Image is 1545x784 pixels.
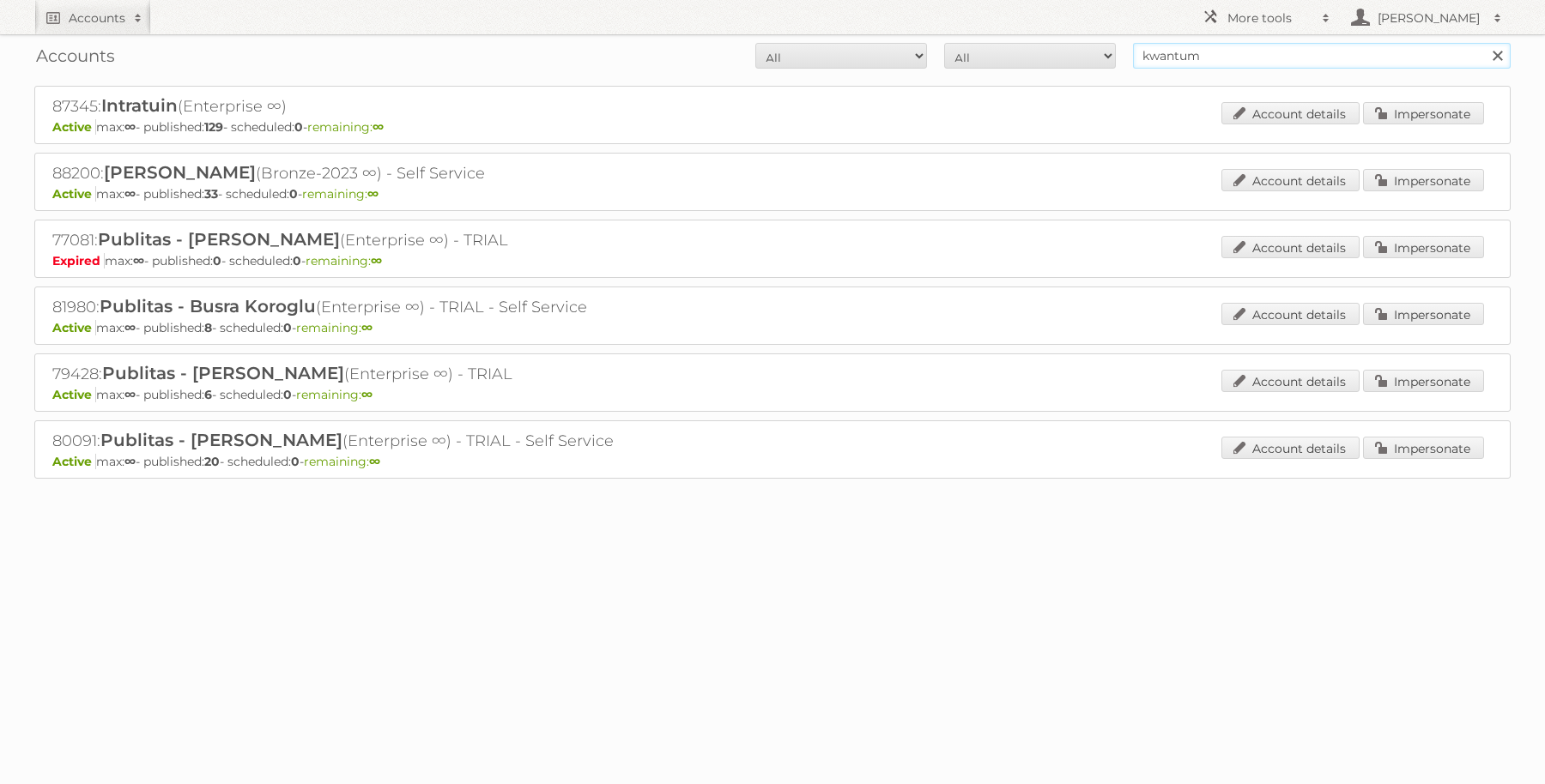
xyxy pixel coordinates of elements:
strong: 0 [294,119,303,135]
h2: 79428: (Enterprise ∞) - TRIAL [52,363,653,385]
h2: 81980: (Enterprise ∞) - TRIAL - Self Service [52,296,653,318]
p: max: - published: - scheduled: - [52,186,1493,202]
strong: 129 [204,119,223,135]
strong: ∞ [124,119,136,135]
span: remaining: [296,387,373,402]
strong: ∞ [367,186,379,202]
a: Impersonate [1363,303,1484,325]
h2: 87345: (Enterprise ∞) [52,95,653,118]
a: Account details [1221,169,1360,191]
h2: More tools [1227,9,1313,27]
span: remaining: [304,454,380,469]
h2: 88200: (Bronze-2023 ∞) - Self Service [52,162,653,184]
a: Impersonate [1363,102,1484,124]
p: max: - published: - scheduled: - [52,253,1493,268]
h2: 77081: (Enterprise ∞) - TRIAL [52,229,653,251]
span: Active [52,186,96,202]
a: Account details [1221,102,1360,124]
a: Impersonate [1363,236,1484,258]
strong: ∞ [124,454,136,469]
strong: ∞ [124,320,136,335]
strong: ∞ [369,454,380,469]
p: max: - published: - scheduled: - [52,119,1493,135]
h2: Accounts [69,9,125,27]
strong: ∞ [124,186,136,202]
span: remaining: [302,186,379,202]
a: Impersonate [1363,169,1484,191]
strong: 0 [291,454,300,469]
strong: 6 [204,387,212,402]
span: remaining: [306,253,382,268]
strong: ∞ [371,253,382,268]
span: Active [52,454,96,469]
strong: 33 [204,186,218,202]
strong: ∞ [373,119,384,135]
p: max: - published: - scheduled: - [52,454,1493,469]
h2: [PERSON_NAME] [1373,9,1485,27]
span: remaining: [296,320,373,335]
strong: 0 [283,387,292,402]
a: Impersonate [1363,437,1484,459]
a: Account details [1221,303,1360,325]
h2: 80091: (Enterprise ∞) - TRIAL - Self Service [52,430,653,452]
strong: 0 [293,253,301,268]
strong: 0 [213,253,221,268]
span: Active [52,320,96,335]
strong: ∞ [124,387,136,402]
span: Publitas - Busra Koroglu [100,296,316,317]
p: max: - published: - scheduled: - [52,387,1493,402]
span: [PERSON_NAME] [104,162,256,183]
span: Publitas - [PERSON_NAME] [102,363,344,383]
a: Account details [1221,236,1360,258]
span: Publitas - [PERSON_NAME] [98,229,340,250]
a: Account details [1221,370,1360,392]
span: Expired [52,253,105,268]
strong: ∞ [361,320,373,335]
span: Active [52,119,96,135]
span: Publitas - [PERSON_NAME] [100,430,342,450]
p: max: - published: - scheduled: - [52,320,1493,335]
strong: 8 [204,320,212,335]
strong: ∞ [133,253,144,268]
span: Intratuin [101,95,178,116]
strong: 0 [283,320,292,335]
a: Impersonate [1363,370,1484,392]
strong: 20 [204,454,220,469]
strong: 0 [289,186,298,202]
strong: ∞ [361,387,373,402]
a: Account details [1221,437,1360,459]
span: Active [52,387,96,402]
span: remaining: [307,119,384,135]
